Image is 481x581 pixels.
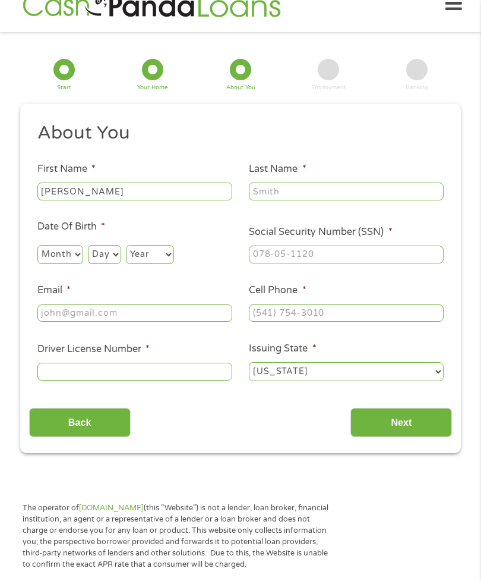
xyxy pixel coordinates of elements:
div: Your Home [137,85,168,91]
label: First Name [37,163,96,175]
label: Date Of Birth [37,221,105,233]
div: Banking [406,85,428,91]
label: Cell Phone [249,284,306,297]
input: Next [350,408,452,437]
div: About You [226,85,255,91]
div: Start [57,85,71,91]
h2: About You [37,121,435,145]
label: Email [37,284,71,297]
a: [DOMAIN_NAME] [79,503,144,513]
p: The operator of (this “Website”) is not a lender, loan broker, financial institution, an agent or... [23,503,332,570]
label: Social Security Number (SSN) [249,226,392,238]
div: Employment [311,85,346,91]
label: Issuing State [249,343,316,355]
label: Last Name [249,163,306,175]
input: (541) 754-3010 [249,304,444,322]
label: Driver License Number [37,343,150,356]
input: John [37,183,232,200]
input: 078-05-1120 [249,246,444,263]
input: Smith [249,183,444,200]
input: Back [29,408,131,437]
input: john@gmail.com [37,304,232,322]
